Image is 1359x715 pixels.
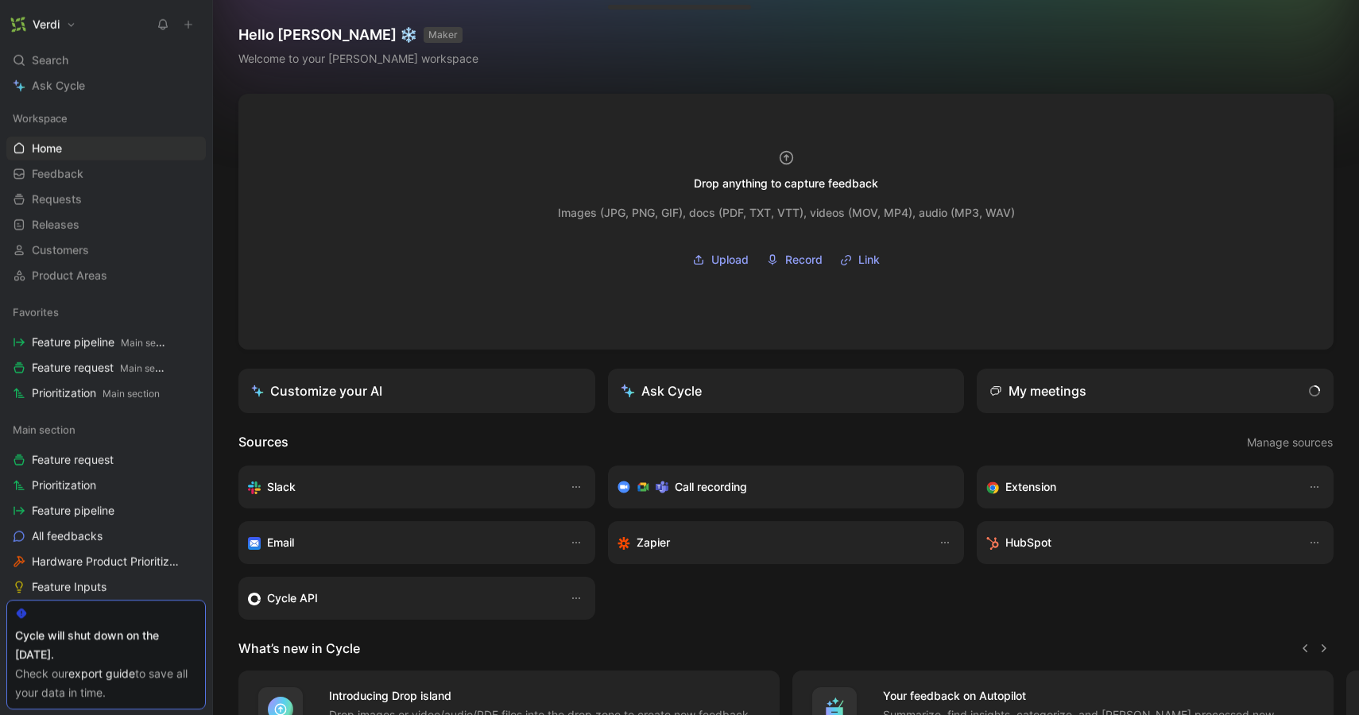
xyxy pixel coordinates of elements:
[13,304,59,320] span: Favorites
[32,359,167,376] span: Feature request
[10,17,26,33] img: Verdi
[32,385,160,401] span: Prioritization
[238,369,595,413] a: Customize your AI
[32,166,83,182] span: Feedback
[6,238,206,262] a: Customers
[32,268,107,284] span: Product Areas
[32,503,114,519] span: Feature pipeline
[785,250,823,269] span: Record
[32,191,82,207] span: Requests
[15,664,197,702] div: Check our to save all your data in time.
[251,381,382,400] div: Customize your AI
[248,589,554,608] div: Sync customers & send feedback from custom sources. Get inspired by our favorite use case
[6,473,206,497] a: Prioritization
[248,477,554,497] div: Sync your customers, send feedback and get updates in Slack
[6,264,206,288] a: Product Areas
[637,533,670,552] h3: Zapier
[694,174,878,193] div: Drop anything to capture feedback
[711,250,749,269] span: Upload
[32,51,68,70] span: Search
[248,533,554,552] div: Forward emails to your feedback inbox
[6,74,206,98] a: Ask Cycle
[68,667,135,680] a: export guide
[32,141,62,157] span: Home
[13,110,68,126] span: Workspace
[6,137,206,160] a: Home
[120,361,177,373] span: Main section
[6,48,206,72] div: Search
[618,477,943,497] div: Record & transcribe meetings from Zoom, Meet & Teams.
[6,106,206,130] div: Workspace
[6,381,206,405] a: PrioritizationMain section
[6,356,206,380] a: Feature requestMain section
[1005,533,1051,552] h3: HubSpot
[32,217,79,233] span: Releases
[6,300,206,324] div: Favorites
[103,387,160,399] span: Main section
[32,242,89,258] span: Customers
[675,477,747,497] h3: Call recording
[267,533,294,552] h3: Email
[761,248,828,272] button: Record
[121,336,178,348] span: Main section
[15,626,197,664] div: Cycle will shut down on the [DATE].
[32,528,103,544] span: All feedbacks
[424,27,463,43] button: MAKER
[618,533,923,552] div: Capture feedback from thousands of sources with Zapier (survey results, recordings, sheets, etc).
[608,369,965,413] button: Ask Cycle
[687,248,754,272] button: Upload
[883,686,1314,705] h4: Your feedback on Autopilot
[6,575,206,599] a: Feature Inputs
[6,187,206,211] a: Requests
[32,452,114,468] span: Feature request
[6,418,206,442] div: Main section
[33,17,60,32] h1: Verdi
[238,25,478,44] h1: Hello [PERSON_NAME] ❄️
[1246,432,1334,453] button: Manage sources
[1247,433,1333,452] span: Manage sources
[267,477,296,497] h3: Slack
[32,76,85,95] span: Ask Cycle
[329,686,761,705] h4: Introducing Drop island
[32,334,167,350] span: Feature pipeline
[32,554,184,570] span: Hardware Product Prioritization
[6,524,206,548] a: All feedbacks
[238,432,288,453] h2: Sources
[32,579,106,595] span: Feature Inputs
[6,14,80,36] button: VerdiVerdi
[238,639,360,658] h2: What’s new in Cycle
[834,248,885,272] button: Link
[6,418,206,675] div: Main sectionFeature requestPrioritizationFeature pipelineAll feedbacksHardware Product Prioritiza...
[13,422,75,438] span: Main section
[989,381,1086,400] div: My meetings
[6,448,206,472] a: Feature request
[6,499,206,523] a: Feature pipeline
[238,49,478,68] div: Welcome to your [PERSON_NAME] workspace
[621,381,702,400] div: Ask Cycle
[1005,477,1056,497] h3: Extension
[6,162,206,186] a: Feedback
[986,477,1292,497] div: Capture feedback from anywhere on the web
[6,688,206,712] div: Dashboards
[6,213,206,237] a: Releases
[858,250,880,269] span: Link
[6,550,206,574] a: Hardware Product Prioritization
[558,203,1015,222] div: Images (JPG, PNG, GIF), docs (PDF, TXT, VTT), videos (MOV, MP4), audio (MP3, WAV)
[6,330,206,354] a: Feature pipelineMain section
[32,477,96,493] span: Prioritization
[267,589,318,608] h3: Cycle API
